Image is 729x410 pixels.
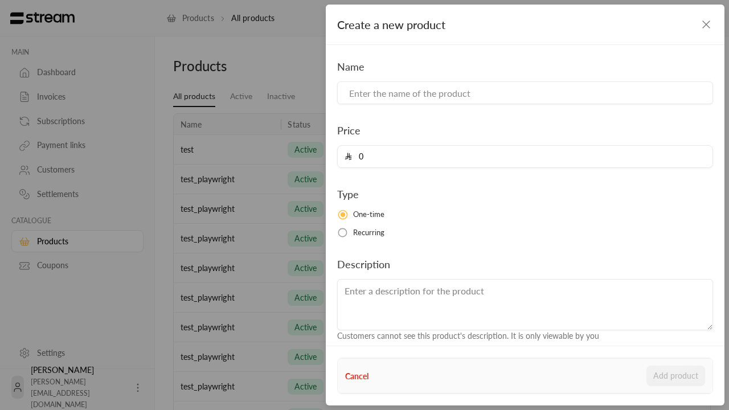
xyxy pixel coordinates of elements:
[337,186,359,202] label: Type
[337,18,445,31] span: Create a new product
[353,209,385,220] span: One-time
[337,256,390,272] label: Description
[353,227,385,239] span: Recurring
[345,370,368,382] button: Cancel
[337,331,599,341] span: Customers cannot see this product's description. It is only viewable by you
[337,81,713,104] input: Enter the name of the product
[337,122,361,138] label: Price
[337,59,364,75] label: Name
[352,146,706,167] input: Enter the price for the product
